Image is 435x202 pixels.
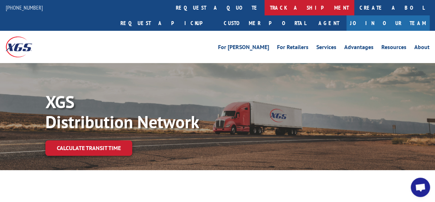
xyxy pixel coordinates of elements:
a: Join Our Team [346,15,430,31]
a: For Retailers [277,44,308,52]
p: XGS Distribution Network [45,92,260,132]
a: Agent [311,15,346,31]
a: About [414,44,430,52]
a: Customer Portal [218,15,311,31]
a: For [PERSON_NAME] [218,44,269,52]
a: Calculate transit time [45,140,132,156]
a: [PHONE_NUMBER] [6,4,43,11]
a: Resources [381,44,406,52]
a: Request a pickup [115,15,218,31]
a: Services [316,44,336,52]
a: Advantages [344,44,374,52]
div: Open chat [411,178,430,197]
